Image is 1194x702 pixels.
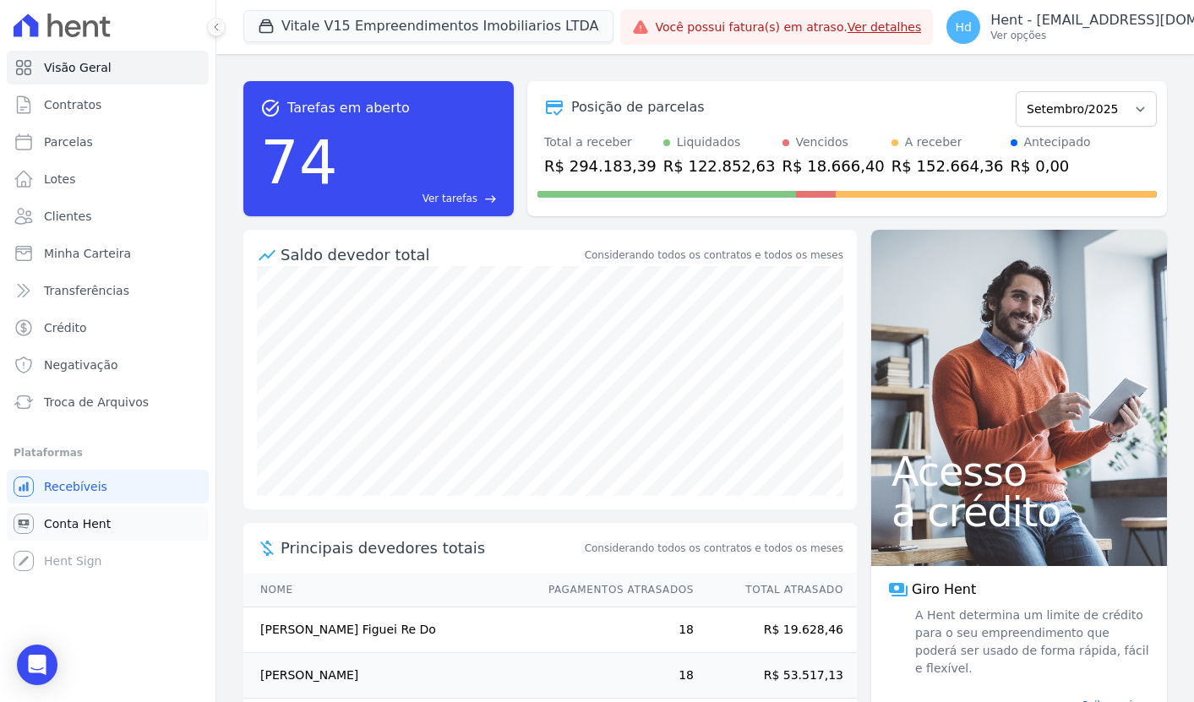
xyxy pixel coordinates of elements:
span: Transferências [44,282,129,299]
span: a crédito [891,492,1147,532]
span: Acesso [891,451,1147,492]
span: Contratos [44,96,101,113]
a: Contratos [7,88,209,122]
span: A Hent determina um limite de crédito para o seu empreendimento que poderá ser usado de forma ráp... [912,607,1150,678]
span: Recebíveis [44,478,107,495]
a: Troca de Arquivos [7,385,209,419]
td: [PERSON_NAME] Figuei Re Do [243,607,532,653]
span: Considerando todos os contratos e todos os meses [585,541,843,556]
button: Vitale V15 Empreendimentos Imobiliarios LTDA [243,10,613,42]
div: R$ 0,00 [1011,155,1091,177]
span: Ver tarefas [423,191,477,206]
div: Antecipado [1024,133,1091,151]
td: 18 [532,653,695,699]
a: Minha Carteira [7,237,209,270]
span: Negativação [44,356,118,373]
div: Posição de parcelas [571,97,705,117]
div: R$ 18.666,40 [782,155,885,177]
span: Troca de Arquivos [44,394,149,411]
span: task_alt [260,98,281,118]
div: Considerando todos os contratos e todos os meses [585,248,843,263]
span: Tarefas em aberto [287,98,410,118]
span: Principais devedores totais [281,536,581,559]
div: Liquidados [677,133,741,151]
div: Open Intercom Messenger [17,645,57,685]
div: Vencidos [796,133,848,151]
td: [PERSON_NAME] [243,653,532,699]
td: R$ 19.628,46 [695,607,857,653]
div: R$ 152.664,36 [891,155,1004,177]
td: 18 [532,607,695,653]
a: Recebíveis [7,470,209,503]
th: Nome [243,573,532,607]
span: east [484,193,497,205]
a: Ver tarefas east [345,191,497,206]
span: Parcelas [44,133,93,150]
div: R$ 294.183,39 [544,155,657,177]
span: Visão Geral [44,59,112,76]
div: R$ 122.852,63 [663,155,776,177]
a: Transferências [7,274,209,307]
a: Negativação [7,348,209,382]
div: Plataformas [14,443,202,463]
a: Clientes [7,199,209,233]
a: Crédito [7,311,209,345]
div: Total a receber [544,133,657,151]
span: Hd [956,21,972,33]
a: Lotes [7,162,209,196]
span: Clientes [44,208,91,225]
span: Lotes [44,171,76,188]
a: Conta Hent [7,507,209,541]
div: A receber [905,133,962,151]
th: Total Atrasado [695,573,857,607]
a: Visão Geral [7,51,209,84]
div: Saldo devedor total [281,243,581,266]
a: Parcelas [7,125,209,159]
span: Giro Hent [912,580,976,600]
a: Ver detalhes [848,20,922,34]
span: Você possui fatura(s) em atraso. [656,19,922,36]
span: Minha Carteira [44,245,131,262]
span: Conta Hent [44,515,111,532]
td: R$ 53.517,13 [695,653,857,699]
th: Pagamentos Atrasados [532,573,695,607]
span: Crédito [44,319,87,336]
div: 74 [260,118,338,206]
